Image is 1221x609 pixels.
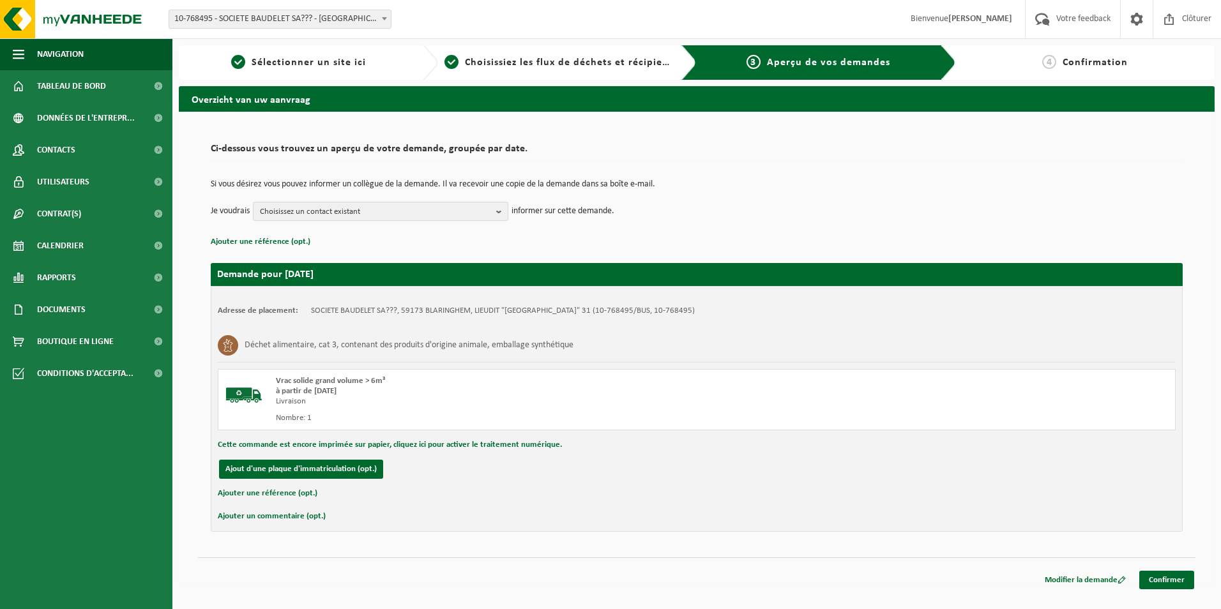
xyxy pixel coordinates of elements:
[37,230,84,262] span: Calendrier
[169,10,391,28] span: 10-768495 - SOCIETE BAUDELET SA??? - BLARINGHEM
[37,70,106,102] span: Tableau de bord
[37,134,75,166] span: Contacts
[169,10,391,29] span: 10-768495 - SOCIETE BAUDELET SA??? - BLARINGHEM
[245,335,573,356] h3: Déchet alimentaire, cat 3, contenant des produits d'origine animale, emballage synthétique
[465,57,678,68] span: Choisissiez les flux de déchets et récipients
[217,269,314,280] strong: Demande pour [DATE]
[276,377,385,385] span: Vrac solide grand volume > 6m³
[225,376,263,414] img: BL-SO-LV.png
[444,55,672,70] a: 2Choisissiez les flux de déchets et récipients
[218,306,298,315] strong: Adresse de placement:
[253,202,508,221] button: Choisissez un contact existant
[37,102,135,134] span: Données de l'entrepr...
[211,144,1183,161] h2: Ci-dessous vous trouvez un aperçu de votre demande, groupée par date.
[311,306,695,316] td: SOCIETE BAUDELET SA???, 59173 BLARINGHEM, LIEUDIT "[GEOGRAPHIC_DATA]" 31 (10-768495/BUS, 10-768495)
[37,198,81,230] span: Contrat(s)
[37,326,114,357] span: Boutique en ligne
[1035,571,1135,589] a: Modifier la demande
[179,86,1215,111] h2: Overzicht van uw aanvraag
[218,485,317,502] button: Ajouter une référence (opt.)
[185,55,413,70] a: 1Sélectionner un site ici
[231,55,245,69] span: 1
[276,413,748,423] div: Nombre: 1
[37,262,76,294] span: Rapports
[211,180,1183,189] p: Si vous désirez vous pouvez informer un collègue de la demande. Il va recevoir une copie de la de...
[252,57,366,68] span: Sélectionner un site ici
[512,202,614,221] p: informer sur cette demande.
[747,55,761,69] span: 3
[37,357,133,389] span: Conditions d'accepta...
[1063,57,1128,68] span: Confirmation
[218,437,562,453] button: Cette commande est encore imprimée sur papier, cliquez ici pour activer le traitement numérique.
[948,14,1012,24] strong: [PERSON_NAME]
[37,166,89,198] span: Utilisateurs
[260,202,491,222] span: Choisissez un contact existant
[1042,55,1056,69] span: 4
[219,460,383,479] button: Ajout d'une plaque d'immatriculation (opt.)
[276,396,748,407] div: Livraison
[211,234,310,250] button: Ajouter une référence (opt.)
[444,55,459,69] span: 2
[767,57,890,68] span: Aperçu de vos demandes
[218,508,326,525] button: Ajouter un commentaire (opt.)
[37,38,84,70] span: Navigation
[276,387,337,395] strong: à partir de [DATE]
[211,202,250,221] p: Je voudrais
[1139,571,1194,589] a: Confirmer
[37,294,86,326] span: Documents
